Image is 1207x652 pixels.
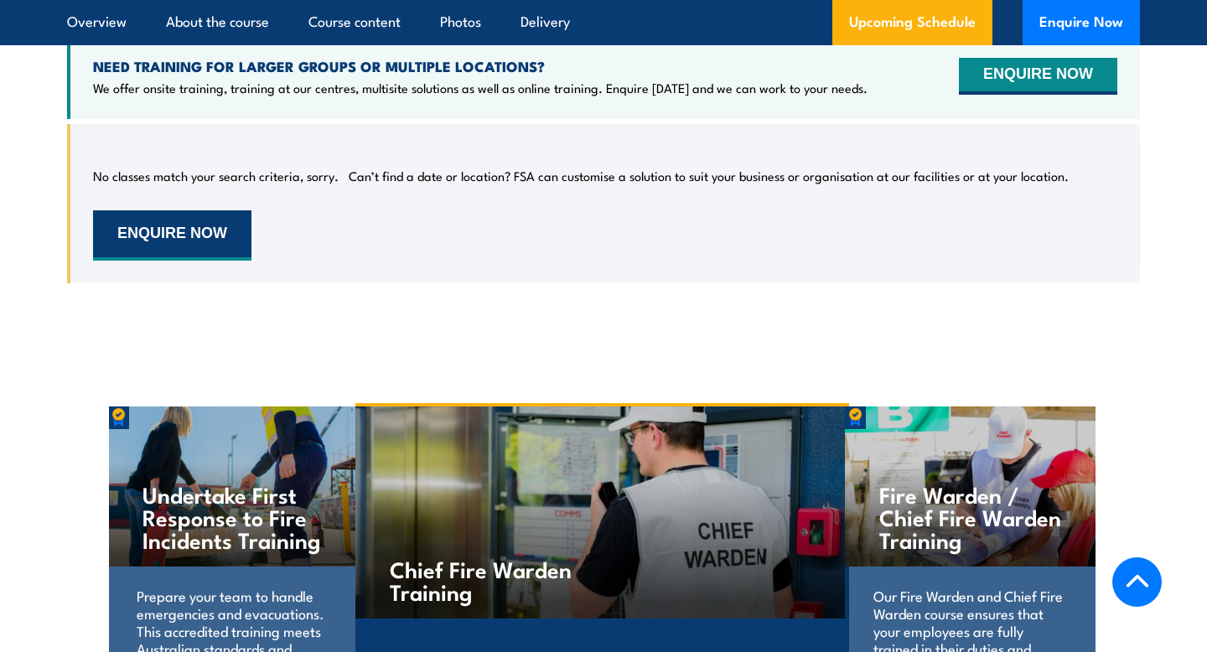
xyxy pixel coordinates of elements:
h4: NEED TRAINING FOR LARGER GROUPS OR MULTIPLE LOCATIONS? [93,57,868,75]
h4: Fire Warden / Chief Fire Warden Training [879,483,1061,551]
p: No classes match your search criteria, sorry. [93,168,339,184]
button: ENQUIRE NOW [93,210,251,261]
p: We offer onsite training, training at our centres, multisite solutions as well as online training... [93,80,868,96]
h4: Undertake First Response to Fire Incidents Training [142,483,324,551]
h4: Chief Fire Warden Training [390,557,587,603]
p: Can’t find a date or location? FSA can customise a solution to suit your business or organisation... [349,168,1069,184]
button: ENQUIRE NOW [959,58,1117,95]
